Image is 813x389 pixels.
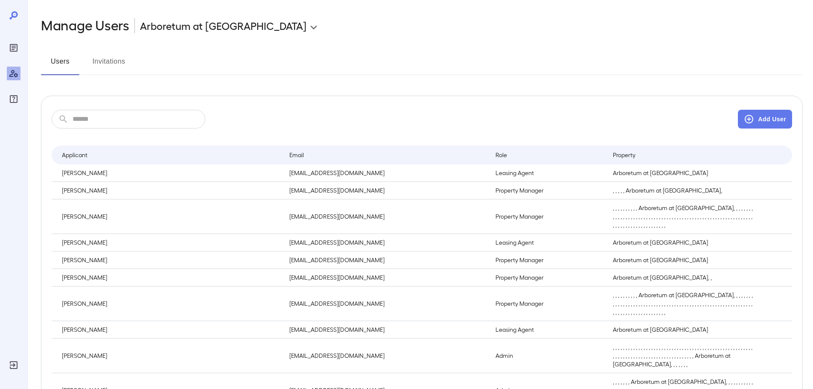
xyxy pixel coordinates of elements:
[606,146,760,164] th: Property
[62,299,276,308] p: [PERSON_NAME]
[289,212,482,221] p: [EMAIL_ADDRESS][DOMAIN_NAME]
[495,186,599,195] p: Property Manager
[283,146,489,164] th: Email
[62,212,276,221] p: [PERSON_NAME]
[41,55,79,75] button: Users
[613,256,753,264] p: Arboretum at [GEOGRAPHIC_DATA]
[495,238,599,247] p: Leasing Agent
[289,273,482,282] p: [EMAIL_ADDRESS][DOMAIN_NAME]
[7,67,20,80] div: Manage Users
[62,256,276,264] p: [PERSON_NAME]
[613,169,753,177] p: Arboretum at [GEOGRAPHIC_DATA]
[7,41,20,55] div: Reports
[289,169,482,177] p: [EMAIL_ADDRESS][DOMAIN_NAME]
[90,55,128,75] button: Invitations
[289,256,482,264] p: [EMAIL_ADDRESS][DOMAIN_NAME]
[495,299,599,308] p: Property Manager
[613,204,753,229] p: , , , , , , , , , , Arboretum at [GEOGRAPHIC_DATA], , , , , , , , , , , , , , , , , , , , , , , ,...
[489,146,606,164] th: Role
[613,273,753,282] p: Arboretum at [GEOGRAPHIC_DATA], ,
[495,325,599,334] p: Leasing Agent
[62,351,276,360] p: [PERSON_NAME]
[62,238,276,247] p: [PERSON_NAME]
[495,273,599,282] p: Property Manager
[7,358,20,372] div: Log Out
[495,169,599,177] p: Leasing Agent
[613,325,753,334] p: Arboretum at [GEOGRAPHIC_DATA]
[62,169,276,177] p: [PERSON_NAME]
[738,110,792,129] button: Add User
[289,238,482,247] p: [EMAIL_ADDRESS][DOMAIN_NAME]
[289,186,482,195] p: [EMAIL_ADDRESS][DOMAIN_NAME]
[613,291,753,316] p: , , , , , , , , , , Arboretum at [GEOGRAPHIC_DATA], , , , , , , , , , , , , , , , , , , , , , , ,...
[62,186,276,195] p: [PERSON_NAME]
[140,19,306,32] p: Arboretum at [GEOGRAPHIC_DATA]
[613,238,753,247] p: Arboretum at [GEOGRAPHIC_DATA]
[41,17,129,34] h2: Manage Users
[613,186,753,195] p: , , , , , Arboretum at [GEOGRAPHIC_DATA],
[7,92,20,106] div: FAQ
[289,325,482,334] p: [EMAIL_ADDRESS][DOMAIN_NAME]
[495,256,599,264] p: Property Manager
[52,146,283,164] th: Applicant
[495,212,599,221] p: Property Manager
[62,325,276,334] p: [PERSON_NAME]
[62,273,276,282] p: [PERSON_NAME]
[289,299,482,308] p: [EMAIL_ADDRESS][DOMAIN_NAME]
[289,351,482,360] p: [EMAIL_ADDRESS][DOMAIN_NAME]
[613,343,753,369] p: , , , , , , , , , , , , , , , , , , , , , , , , , , , , , , , , , , , , , , , , , , , , , , , , ,...
[495,351,599,360] p: Admin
